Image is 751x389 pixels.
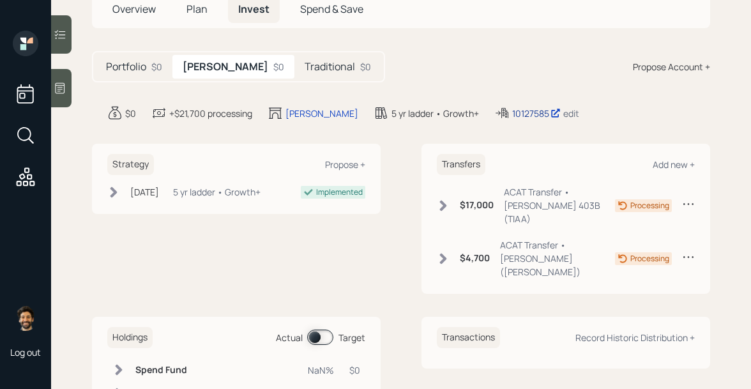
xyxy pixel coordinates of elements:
[285,107,358,120] div: [PERSON_NAME]
[276,331,303,344] div: Actual
[13,305,38,331] img: eric-schwartz-headshot.png
[575,332,695,344] div: Record Historic Distribution +
[338,331,365,344] div: Target
[633,60,710,73] div: Propose Account +
[10,346,41,358] div: Log out
[186,2,208,16] span: Plan
[169,107,252,120] div: +$21,700 processing
[107,154,154,175] h6: Strategy
[300,2,363,16] span: Spend & Save
[135,365,196,376] h6: Spend Fund
[349,363,360,377] div: $0
[238,2,269,16] span: Invest
[460,200,494,211] h6: $17,000
[653,158,695,171] div: Add new +
[512,107,561,120] div: 10127585
[273,60,284,73] div: $0
[391,107,479,120] div: 5 yr ladder • Growth+
[107,327,153,348] h6: Holdings
[308,363,334,377] div: NaN%
[500,238,615,278] div: ACAT Transfer • [PERSON_NAME] ([PERSON_NAME])
[130,185,159,199] div: [DATE]
[125,107,136,120] div: $0
[437,154,485,175] h6: Transfers
[563,107,579,119] div: edit
[360,60,371,73] div: $0
[437,327,500,348] h6: Transactions
[630,200,669,211] div: Processing
[183,61,268,73] h5: [PERSON_NAME]
[112,2,156,16] span: Overview
[173,185,261,199] div: 5 yr ladder • Growth+
[460,253,490,264] h6: $4,700
[106,61,146,73] h5: Portfolio
[504,185,615,225] div: ACAT Transfer • [PERSON_NAME] 403B (TIAA)
[630,253,669,264] div: Processing
[316,187,363,198] div: Implemented
[325,158,365,171] div: Propose +
[305,61,355,73] h5: Traditional
[151,60,162,73] div: $0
